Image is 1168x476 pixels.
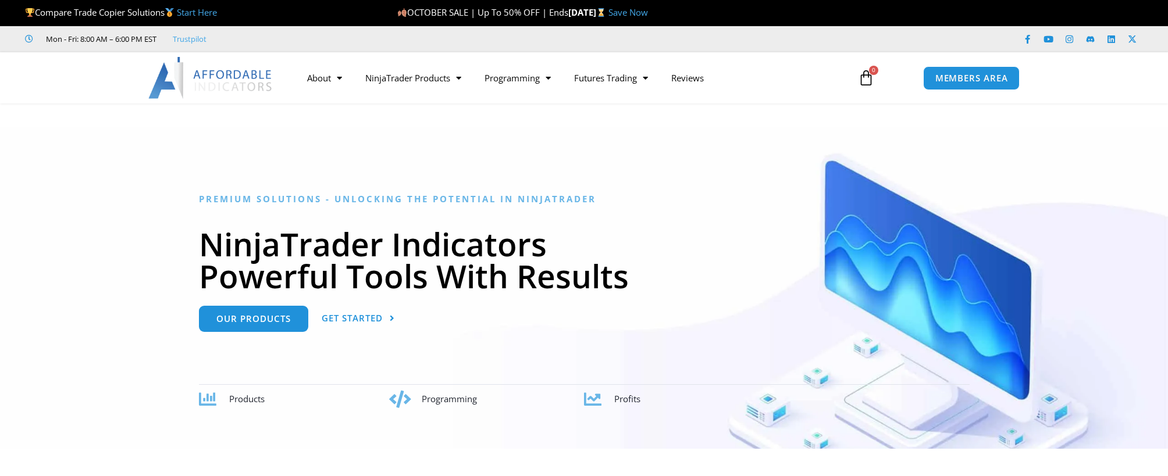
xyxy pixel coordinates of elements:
[173,32,206,46] a: Trustpilot
[295,65,354,91] a: About
[841,61,892,95] a: 0
[216,314,291,323] span: Our Products
[473,65,562,91] a: Programming
[422,393,477,405] span: Programming
[568,6,608,18] strong: [DATE]
[562,65,660,91] a: Futures Trading
[597,8,606,17] img: ⌛
[354,65,473,91] a: NinjaTrader Products
[295,65,845,91] nav: Menu
[660,65,715,91] a: Reviews
[26,8,34,17] img: 🏆
[614,393,640,405] span: Profits
[177,6,217,18] a: Start Here
[43,32,156,46] span: Mon - Fri: 8:00 AM – 6:00 PM EST
[322,314,383,323] span: Get Started
[398,8,407,17] img: 🍂
[322,306,395,332] a: Get Started
[229,393,265,405] span: Products
[25,6,217,18] span: Compare Trade Copier Solutions
[397,6,568,18] span: OCTOBER SALE | Up To 50% OFF | Ends
[199,194,970,205] h6: Premium Solutions - Unlocking the Potential in NinjaTrader
[199,306,308,332] a: Our Products
[935,74,1008,83] span: MEMBERS AREA
[148,57,273,99] img: LogoAI | Affordable Indicators – NinjaTrader
[869,66,878,75] span: 0
[923,66,1020,90] a: MEMBERS AREA
[608,6,648,18] a: Save Now
[199,228,970,292] h1: NinjaTrader Indicators Powerful Tools With Results
[165,8,174,17] img: 🥇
